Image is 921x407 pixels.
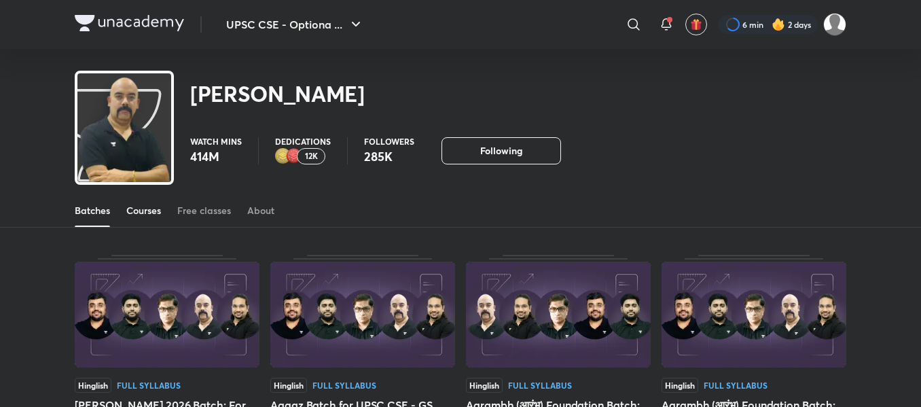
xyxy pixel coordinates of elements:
a: Courses [126,194,161,227]
img: Thumbnail [270,262,455,368]
div: Full Syllabus [508,381,572,389]
p: 285K [364,148,414,164]
p: Dedications [275,137,331,145]
span: Hinglish [270,378,307,393]
div: Free classes [177,204,231,217]
span: Hinglish [466,378,503,393]
div: Full Syllabus [312,381,376,389]
img: Thumbnail [662,262,846,368]
span: Following [480,144,522,158]
a: Batches [75,194,110,227]
img: Company Logo [75,15,184,31]
p: Watch mins [190,137,242,145]
div: Batches [75,204,110,217]
h2: [PERSON_NAME] [190,80,365,107]
div: Full Syllabus [704,381,767,389]
p: Followers [364,137,414,145]
img: Thumbnail [466,262,651,368]
button: avatar [685,14,707,35]
a: Free classes [177,194,231,227]
img: streak [772,18,785,31]
a: Company Logo [75,15,184,35]
a: About [247,194,274,227]
img: Thumbnail [75,262,259,368]
button: UPSC CSE - Optiona ... [218,11,372,38]
p: 12K [305,152,318,161]
div: Full Syllabus [117,381,181,389]
img: Gayatri L [823,13,846,36]
img: class [77,76,171,205]
img: avatar [690,18,702,31]
div: Courses [126,204,161,217]
div: About [247,204,274,217]
p: 414M [190,148,242,164]
button: Following [441,137,561,164]
span: Hinglish [662,378,698,393]
img: educator badge1 [286,148,302,164]
span: Hinglish [75,378,111,393]
img: educator badge2 [275,148,291,164]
